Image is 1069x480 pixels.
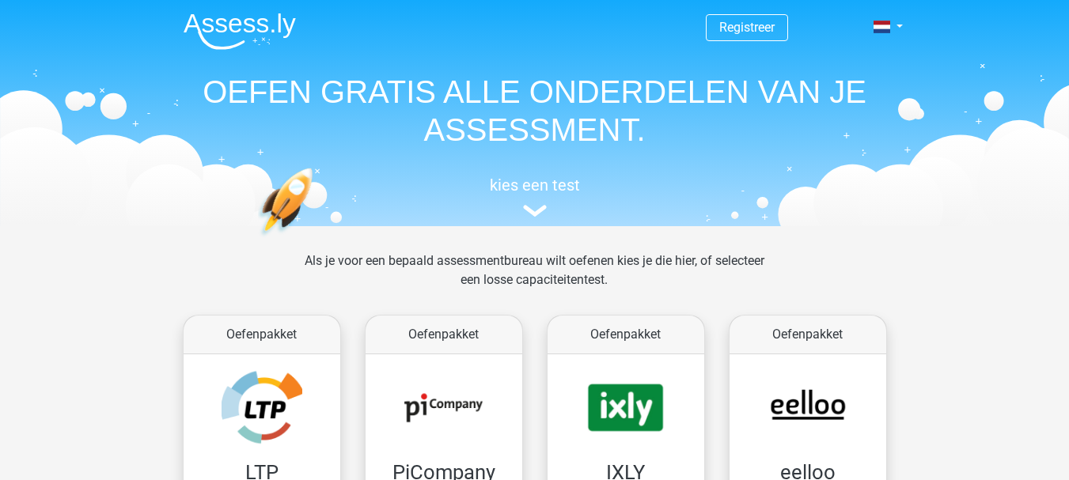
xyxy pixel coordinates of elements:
[171,73,899,149] h1: OEFEN GRATIS ALLE ONDERDELEN VAN JE ASSESSMENT.
[171,176,899,217] a: kies een test
[292,251,777,308] div: Als je voor een bepaald assessmentbureau wilt oefenen kies je die hier, of selecteer een losse ca...
[184,13,296,50] img: Assessly
[258,168,374,311] img: oefenen
[171,176,899,195] h5: kies een test
[523,205,547,217] img: assessment
[719,20,775,35] a: Registreer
